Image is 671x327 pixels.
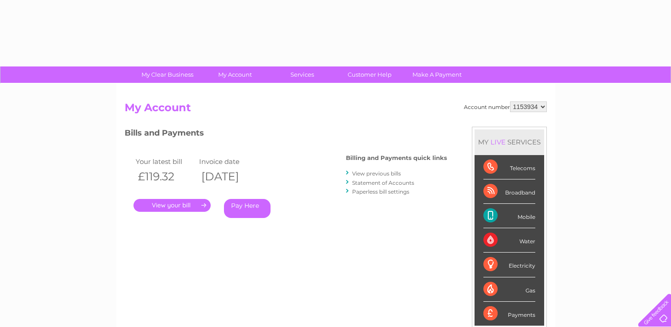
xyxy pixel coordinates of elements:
[483,302,535,326] div: Payments
[133,156,197,167] td: Your latest bill
[464,101,547,112] div: Account number
[483,277,535,302] div: Gas
[489,138,507,146] div: LIVE
[483,179,535,204] div: Broadband
[133,167,197,186] th: £119.32
[400,66,474,83] a: Make A Payment
[346,155,447,161] h4: Billing and Payments quick links
[333,66,406,83] a: Customer Help
[483,228,535,253] div: Water
[266,66,339,83] a: Services
[198,66,271,83] a: My Account
[352,170,401,177] a: View previous bills
[475,129,544,155] div: MY SERVICES
[483,204,535,228] div: Mobile
[197,156,261,167] td: Invoice date
[483,253,535,277] div: Electricity
[133,199,211,212] a: .
[352,179,414,186] a: Statement of Accounts
[125,127,447,142] h3: Bills and Payments
[125,101,547,118] h2: My Account
[197,167,261,186] th: [DATE]
[224,199,271,218] a: Pay Here
[483,155,535,179] div: Telecoms
[352,188,409,195] a: Paperless bill settings
[131,66,204,83] a: My Clear Business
